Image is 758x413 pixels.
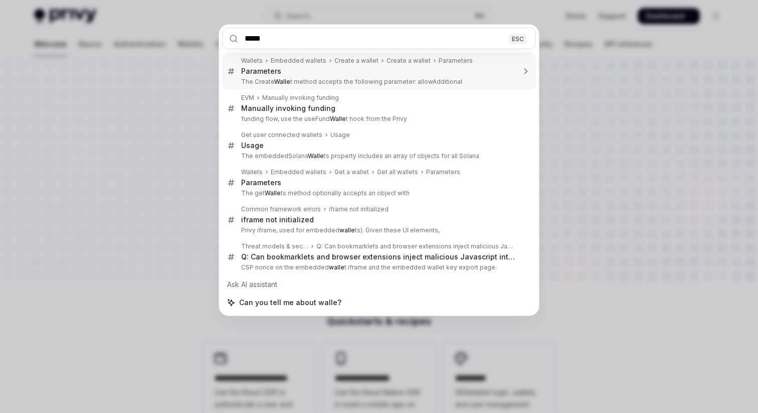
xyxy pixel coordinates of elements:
[241,67,281,76] div: Parameters
[241,205,321,213] div: Common framework errors
[271,168,326,176] div: Embedded wallets
[377,168,418,176] div: Get all wallets
[241,178,281,187] div: Parameters
[241,104,335,113] div: Manually invoking funding
[241,226,515,234] p: Privy iframe, used for embedded ts). Given these UI elements,
[339,226,355,234] b: walle
[241,263,515,271] p: CSP nonce on the embedded t iframe and the embedded wallet key export page.
[265,189,281,197] b: Walle
[241,78,515,86] p: The Create t method accepts the following parameter: allowAdditional
[509,33,527,44] div: ESC
[239,298,341,308] span: Can you tell me about walle?
[330,115,346,122] b: Walle
[426,168,460,176] div: Parameters
[329,205,389,213] div: iframe not initialized
[241,242,308,250] div: Threat models & security FAQ
[316,242,515,250] div: Q: Can bookmarklets and browser extensions inject malicious Javascript into the iframe?
[241,141,264,150] div: Usage
[439,57,473,65] div: Parameters
[308,152,324,160] b: Walle
[241,152,515,160] p: The embeddedSolana ts property includes an array of objects for all Solana
[241,57,263,65] div: Wallets
[241,189,515,197] p: The get ts method optionally accepts an object with
[241,131,322,139] div: Get user connected wallets
[222,276,536,294] div: Ask AI assistant
[241,215,314,224] div: iframe not initialized
[274,78,290,85] b: Walle
[241,115,515,123] p: funding flow, use the useFund t hook from the Privy
[387,57,431,65] div: Create a wallet
[329,263,344,271] b: walle
[262,94,339,102] div: Manually invoking funding
[334,168,369,176] div: Get a wallet
[334,57,378,65] div: Create a wallet
[271,57,326,65] div: Embedded wallets
[241,168,263,176] div: Wallets
[241,94,254,102] div: EVM
[330,131,350,139] div: Usage
[241,252,515,261] div: Q: Can bookmarklets and browser extensions inject malicious Javascript into the iframe?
